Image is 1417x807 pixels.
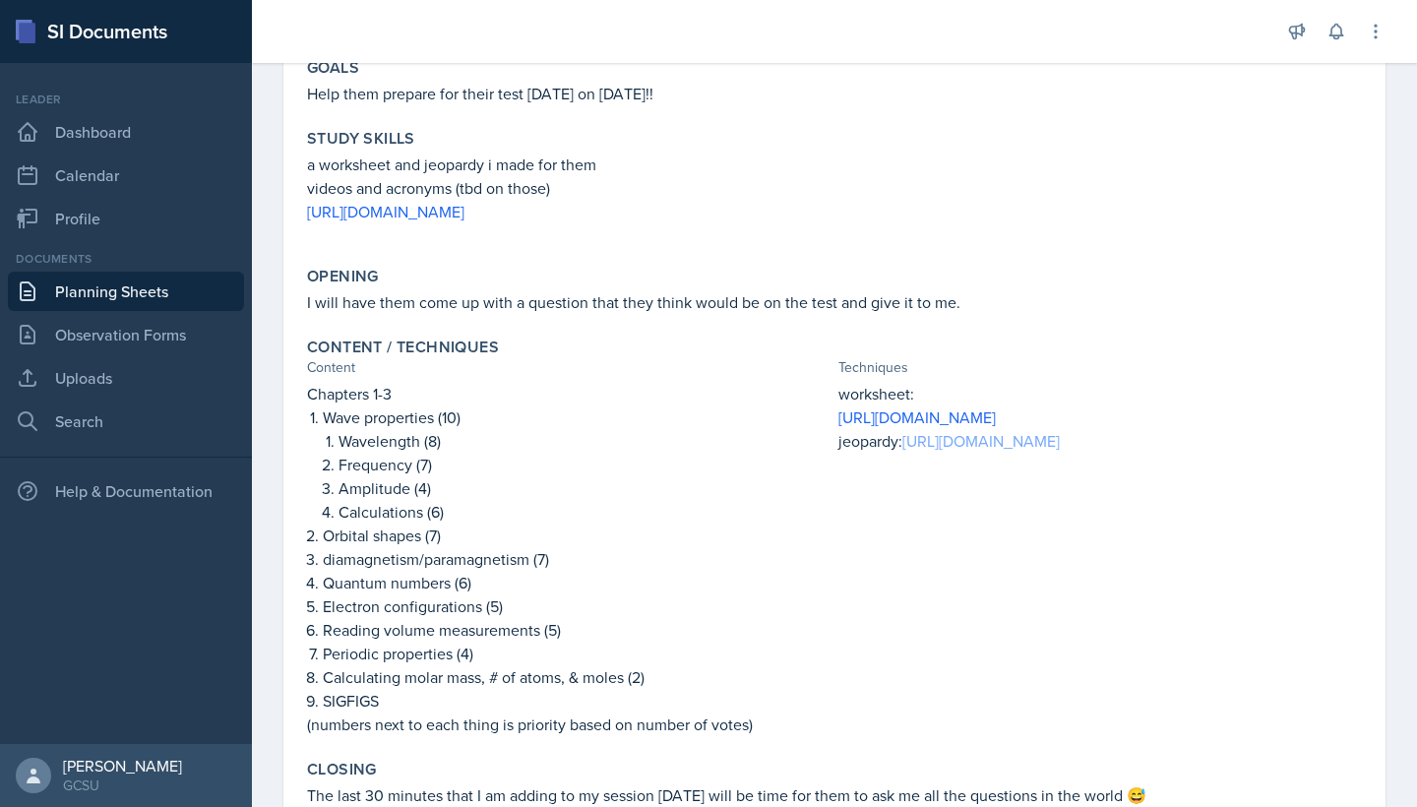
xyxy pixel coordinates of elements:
div: Content [307,357,831,378]
p: jeopardy: [838,429,1362,453]
div: GCSU [63,776,182,795]
p: Periodic properties (4) [323,642,831,665]
div: Documents [8,250,244,268]
p: Orbital shapes (7) [323,524,831,547]
p: Amplitude (4) [339,476,831,500]
p: Wavelength (8) [339,429,831,453]
div: [PERSON_NAME] [63,756,182,776]
label: Closing [307,760,377,779]
p: Wave properties (10) [323,405,831,429]
label: Goals [307,58,359,78]
p: Chapters 1-3 [307,382,831,405]
p: Quantum numbers (6) [323,571,831,594]
a: Dashboard [8,112,244,152]
a: Profile [8,199,244,238]
a: [URL][DOMAIN_NAME] [902,430,1060,452]
a: Calendar [8,155,244,195]
div: Techniques [838,357,1362,378]
div: Help & Documentation [8,471,244,511]
p: The last 30 minutes that I am adding to my session [DATE] will be time for them to ask me all the... [307,783,1362,807]
p: SIGFIGS [323,689,831,713]
p: a worksheet and jeopardy i made for them [307,153,1362,176]
a: [URL][DOMAIN_NAME] [307,201,464,222]
label: Study Skills [307,129,415,149]
a: Uploads [8,358,244,398]
p: diamagnetism/paramagnetism (7) [323,547,831,571]
p: Help them prepare for their test [DATE] on [DATE]!! [307,82,1362,105]
p: worksheet: [838,382,1362,405]
p: Electron configurations (5) [323,594,831,618]
a: [URL][DOMAIN_NAME] [838,406,996,428]
p: I will have them come up with a question that they think would be on the test and give it to me. [307,290,1362,314]
p: (numbers next to each thing is priority based on number of votes) [307,713,831,736]
label: Opening [307,267,379,286]
a: Planning Sheets [8,272,244,311]
div: Leader [8,91,244,108]
label: Content / Techniques [307,338,499,357]
p: Frequency (7) [339,453,831,476]
p: videos and acronyms (tbd on those) [307,176,1362,200]
a: Search [8,402,244,441]
a: Observation Forms [8,315,244,354]
p: Reading volume measurements (5) [323,618,831,642]
p: Calculating molar mass, # of atoms, & moles (2) [323,665,831,689]
p: Calculations (6) [339,500,831,524]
